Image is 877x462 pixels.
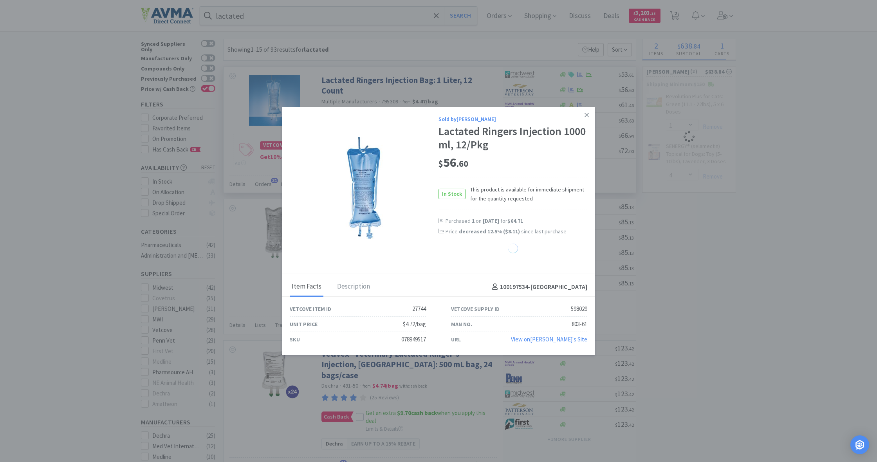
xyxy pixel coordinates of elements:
[439,189,465,199] span: In Stock
[403,319,426,329] div: $4.72/bag
[446,217,587,225] div: Purchased on for
[459,227,520,235] span: decreased 12.5 % ( )
[483,217,499,224] span: [DATE]
[451,305,500,313] div: Vetcove Supply ID
[505,227,518,235] span: $8.11
[466,185,587,203] span: This product is available for immediate shipment for the quantity requested
[438,155,468,170] span: 56
[511,336,587,343] a: View on[PERSON_NAME]'s Site
[451,335,461,344] div: URL
[438,158,443,169] span: $
[507,217,523,224] span: $64.71
[313,137,415,239] img: 311c5f5b6487496aa2324653df55d0da_598029.jpeg
[438,115,587,123] div: Sold by [PERSON_NAME]
[489,282,587,292] h4: 100197534 - [GEOGRAPHIC_DATA]
[412,304,426,314] div: 27744
[472,217,475,224] span: 1
[850,435,869,454] div: Open Intercom Messenger
[572,319,587,329] div: 803-61
[451,320,472,328] div: Man No.
[290,320,318,328] div: Unit Price
[571,304,587,314] div: 598029
[290,277,323,297] div: Item Facts
[290,335,300,344] div: SKU
[335,277,372,297] div: Description
[446,227,587,235] div: Price since last purchase
[457,158,468,169] span: . 60
[438,125,587,151] div: Lactated Ringers Injection 1000 ml, 12/Pkg
[290,305,331,313] div: Vetcove Item ID
[401,335,426,344] div: 078949517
